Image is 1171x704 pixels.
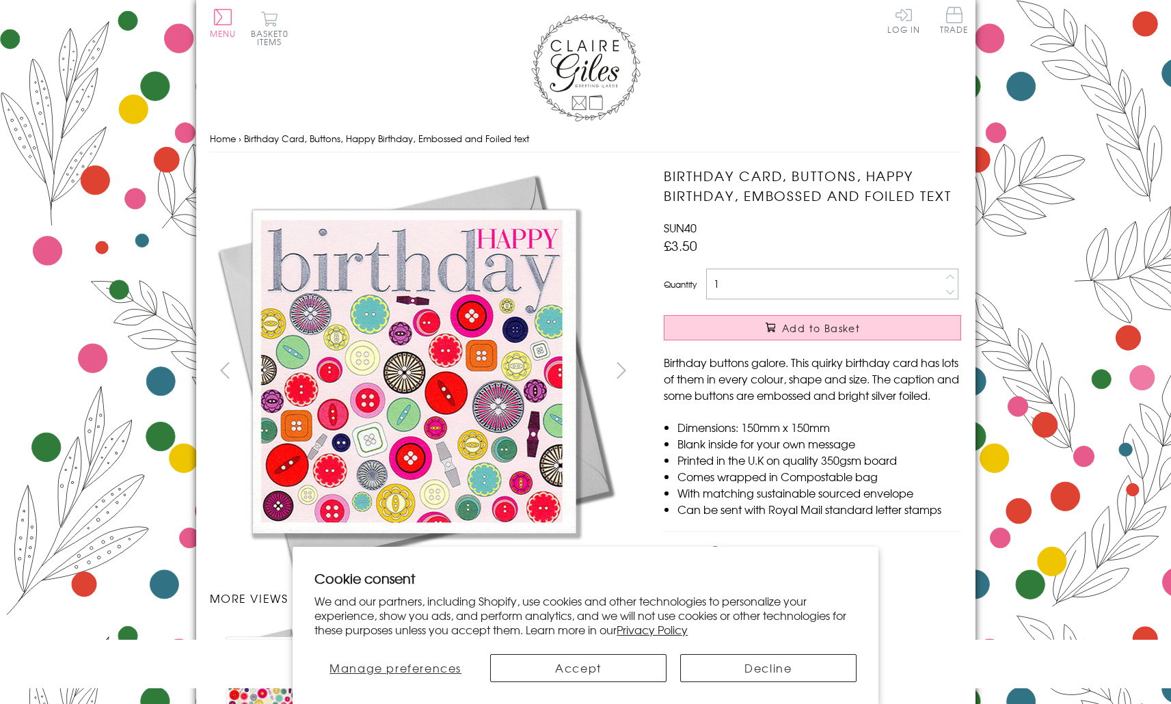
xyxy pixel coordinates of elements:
[210,355,241,385] button: prev
[664,315,961,340] button: Add to Basket
[677,452,961,468] li: Printed in the U.K on quality 350gsm board
[677,468,961,485] li: Comes wrapped in Compostable bag
[314,569,857,588] h2: Cookie consent
[887,7,920,33] a: Log In
[210,590,637,606] h3: More views
[314,594,857,636] p: We and our partners, including Shopify, use cookies and other technologies to personalize your ex...
[940,7,969,36] a: Trade
[210,9,237,38] button: Menu
[209,166,619,576] img: Birthday Card, Buttons, Happy Birthday, Embossed and Foiled text
[257,27,288,48] span: 0 items
[677,501,961,517] li: Can be sent with Royal Mail standard letter stamps
[664,354,961,403] p: Birthday buttons galore. This quirky birthday card has lots of them in every colour, shape and si...
[782,321,860,335] span: Add to Basket
[210,132,236,145] a: Home
[677,435,961,452] li: Blank inside for your own message
[490,654,667,682] button: Accept
[677,419,961,435] li: Dimensions: 150mm x 150mm
[531,14,641,122] img: Claire Giles Greetings Cards
[617,621,688,638] a: Privacy Policy
[664,236,697,255] span: £3.50
[210,125,962,153] nav: breadcrumbs
[636,166,1047,576] img: Birthday Card, Buttons, Happy Birthday, Embossed and Foiled text
[677,485,961,501] li: With matching sustainable sourced envelope
[244,132,529,145] span: Birthday Card, Buttons, Happy Birthday, Embossed and Foiled text
[329,660,461,676] span: Manage preferences
[664,166,961,206] h1: Birthday Card, Buttons, Happy Birthday, Embossed and Foiled text
[664,278,697,290] label: Quantity
[940,7,969,33] span: Trade
[239,132,241,145] span: ›
[680,654,857,682] button: Decline
[664,219,697,236] span: SUN40
[314,654,476,682] button: Manage preferences
[606,355,636,385] button: next
[210,27,237,40] span: Menu
[251,11,288,46] button: Basket0 items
